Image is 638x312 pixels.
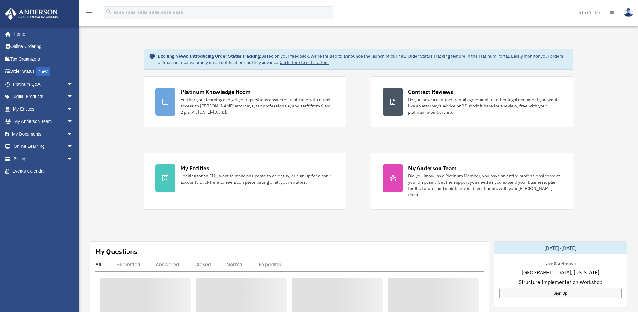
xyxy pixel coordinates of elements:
[4,140,83,153] a: Online Learningarrow_drop_down
[4,128,83,140] a: My Documentsarrow_drop_down
[105,9,112,15] i: search
[4,115,83,128] a: My Anderson Teamarrow_drop_down
[4,65,83,78] a: Order StatusNEW
[371,76,573,127] a: Contract Reviews Do you have a contract, rental agreement, or other legal document you would like...
[541,259,581,266] div: Live & In-Person
[67,103,80,116] span: arrow_drop_down
[158,53,261,59] strong: Exciting News: Introducing Order Status Tracking!
[194,261,211,268] div: Closed
[494,242,627,254] div: [DATE]-[DATE]
[408,96,562,115] div: Do you have a contract, rental agreement, or other legal document you would like an attorney's ad...
[3,8,60,20] img: Anderson Advisors Platinum Portal
[158,53,568,66] div: Based on your feedback, we're thrilled to announce the launch of our new Order Status Tracking fe...
[4,78,83,90] a: Platinum Q&Aarrow_drop_down
[259,261,283,268] div: Expedited
[67,128,80,141] span: arrow_drop_down
[36,67,50,76] div: NEW
[67,90,80,103] span: arrow_drop_down
[144,76,346,127] a: Platinum Knowledge Room Further your learning and get your questions answered real-time with dire...
[499,288,622,298] a: Sign Up
[116,261,140,268] div: Submitted
[4,103,83,115] a: My Entitiesarrow_drop_down
[4,40,83,53] a: Online Ordering
[156,261,179,268] div: Answered
[180,164,209,172] div: My Entities
[226,261,244,268] div: Normal
[67,78,80,91] span: arrow_drop_down
[67,140,80,153] span: arrow_drop_down
[4,165,83,178] a: Events Calendar
[522,269,599,276] span: [GEOGRAPHIC_DATA], [US_STATE]
[85,9,93,16] i: menu
[4,90,83,103] a: Digital Productsarrow_drop_down
[180,96,334,115] div: Further your learning and get your questions answered real-time with direct access to [PERSON_NAM...
[180,173,334,185] div: Looking for an EIN, want to make an update to an entity, or sign up for a bank account? Click her...
[4,153,83,165] a: Billingarrow_drop_down
[4,28,80,40] a: Home
[408,164,457,172] div: My Anderson Team
[67,115,80,128] span: arrow_drop_down
[408,88,453,96] div: Contract Reviews
[371,153,573,210] a: My Anderson Team Did you know, as a Platinum Member, you have an entire professional team at your...
[4,53,83,65] a: Tax Organizers
[408,173,562,198] div: Did you know, as a Platinum Member, you have an entire professional team at your disposal? Get th...
[180,88,251,96] div: Platinum Knowledge Room
[67,153,80,165] span: arrow_drop_down
[280,60,329,65] a: Click Here to get started!
[95,261,101,268] div: All
[144,153,346,210] a: My Entities Looking for an EIN, want to make an update to an entity, or sign up for a bank accoun...
[95,247,138,256] div: My Questions
[85,11,93,16] a: menu
[519,278,602,286] span: Structure Implementation Workshop
[624,8,633,17] img: User Pic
